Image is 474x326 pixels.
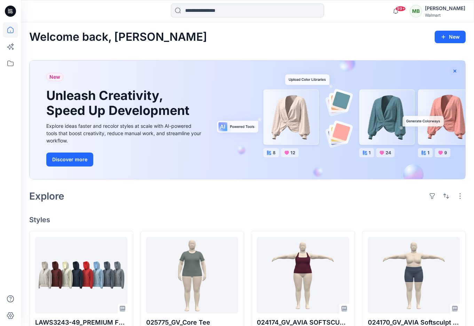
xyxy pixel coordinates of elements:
a: Discover more [46,153,203,166]
h2: Explore [29,191,64,202]
h1: Unleash Creativity, Speed Up Development [46,88,192,118]
div: Explore ideas faster and recolor styles at scale with AI-powered tools that boost creativity, red... [46,122,203,144]
a: 025775_GV_Core Tee [146,237,238,313]
a: 024174_GV_AVIA SOFTSCULPT BRA SHELF TANK [257,237,349,313]
button: New [435,31,466,43]
span: 99+ [395,6,406,11]
a: LAWS3243-49_PREMIUM FLEECE OVERSIZED ZIP HOODIE [35,237,127,313]
div: [PERSON_NAME] [425,4,465,13]
button: Discover more [46,153,93,166]
div: MB [410,5,422,17]
a: 024170_GV_AVIA Softsculpt Bike Short -5" without side pockets [368,237,460,313]
h2: Welcome back, [PERSON_NAME] [29,31,207,44]
h4: Styles [29,216,466,224]
span: New [49,73,60,81]
div: Walmart [425,13,465,18]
